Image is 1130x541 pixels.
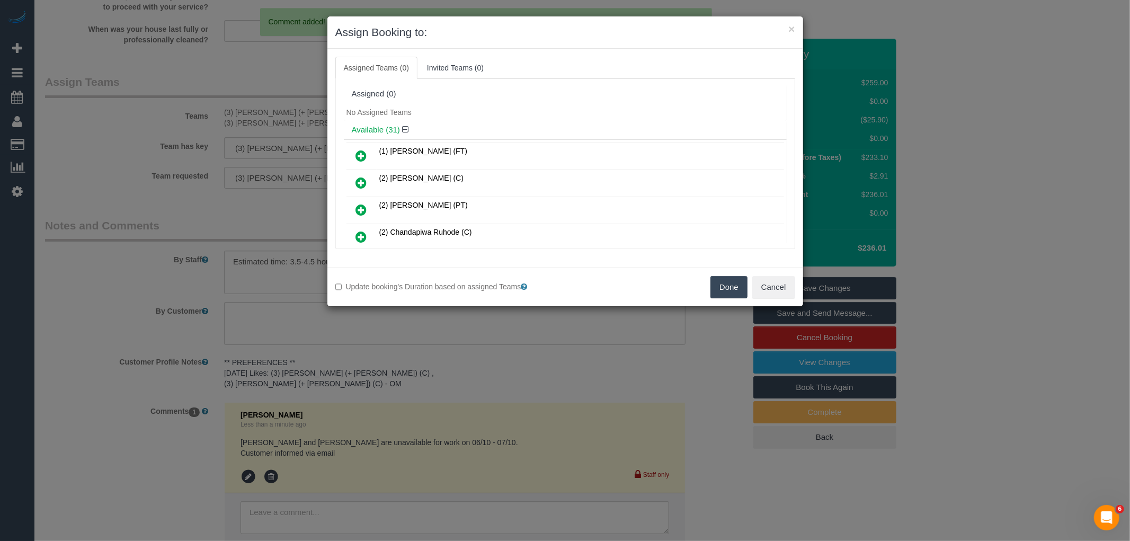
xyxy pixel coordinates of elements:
[710,276,748,298] button: Done
[379,147,467,155] span: (1) [PERSON_NAME] (FT)
[352,126,779,135] h4: Available (31)
[346,108,412,117] span: No Assigned Teams
[1116,505,1124,513] span: 6
[788,23,795,34] button: ×
[1094,505,1119,530] iframe: Intercom live chat
[379,174,464,182] span: (2) [PERSON_NAME] (C)
[352,90,779,99] div: Assigned (0)
[752,276,795,298] button: Cancel
[335,283,342,290] input: Update booking's Duration based on assigned Teams
[335,57,417,79] a: Assigned Teams (0)
[335,24,795,40] h3: Assign Booking to:
[379,201,468,209] span: (2) [PERSON_NAME] (PT)
[419,57,492,79] a: Invited Teams (0)
[335,281,557,292] label: Update booking's Duration based on assigned Teams
[379,228,472,236] span: (2) Chandapiwa Ruhode (C)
